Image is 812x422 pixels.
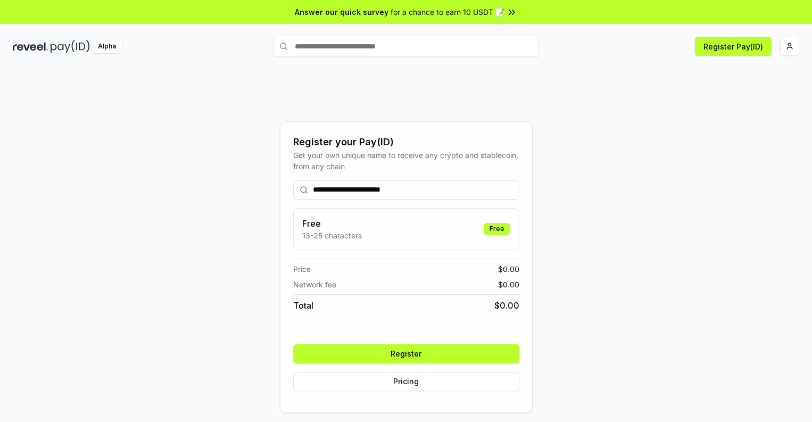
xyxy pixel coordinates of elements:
[302,217,362,230] h3: Free
[295,6,388,18] span: Answer our quick survey
[293,299,313,312] span: Total
[391,6,504,18] span: for a chance to earn 10 USDT 📝
[92,40,122,53] div: Alpha
[293,135,519,150] div: Register your Pay(ID)
[302,230,362,241] p: 13-25 characters
[51,40,90,53] img: pay_id
[293,344,519,363] button: Register
[695,37,772,56] button: Register Pay(ID)
[498,279,519,290] span: $ 0.00
[293,263,311,275] span: Price
[484,223,510,235] div: Free
[293,372,519,391] button: Pricing
[13,40,48,53] img: reveel_dark
[494,299,519,312] span: $ 0.00
[293,279,336,290] span: Network fee
[498,263,519,275] span: $ 0.00
[293,150,519,172] div: Get your own unique name to receive any crypto and stablecoin, from any chain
